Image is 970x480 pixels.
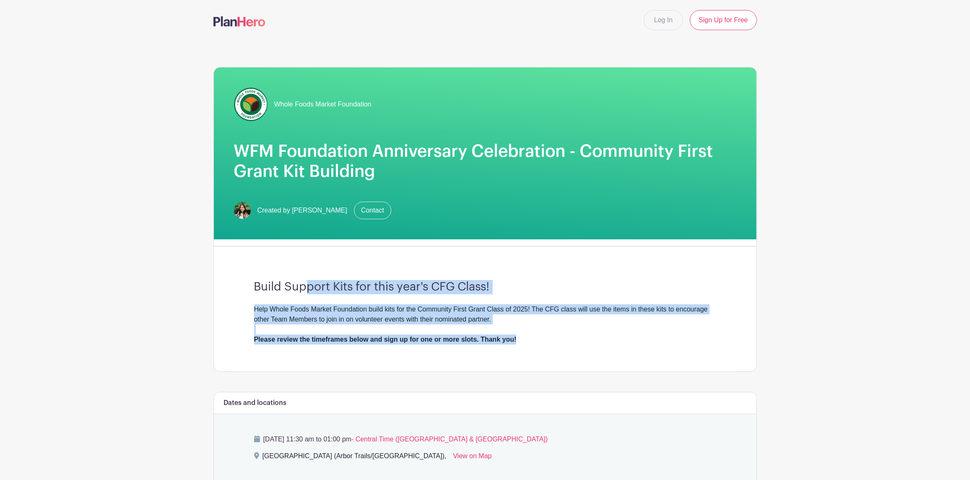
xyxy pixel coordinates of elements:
[224,399,287,407] h6: Dates and locations
[234,141,736,182] h1: WFM Foundation Anniversary Celebration - Community First Grant Kit Building
[234,202,251,219] img: mireya.jpg
[257,205,347,215] span: Created by [PERSON_NAME]
[274,99,372,109] span: Whole Foods Market Foundation
[254,434,716,444] p: [DATE] 11:30 am to 01:00 pm
[213,16,265,26] img: logo-507f7623f17ff9eddc593b1ce0a138ce2505c220e1c5a4e2b4648c50719b7d32.svg
[354,202,391,219] a: Contact
[644,10,683,30] a: Log In
[234,88,268,121] img: wfmf_primary_badge_4c.png
[453,451,492,464] a: View on Map
[254,280,716,294] h3: Build Support Kits for this year's CFG Class!
[254,336,517,343] strong: Please review the timeframes below and sign up for one or more slots. Thank you!
[263,451,447,464] div: [GEOGRAPHIC_DATA] (Arbor Trails/[GEOGRAPHIC_DATA]),
[351,436,548,443] span: - Central Time ([GEOGRAPHIC_DATA] & [GEOGRAPHIC_DATA])
[254,304,716,345] div: Help Whole Foods Market Foundation build kits for the Community First Grant Class of 2025! The CF...
[690,10,757,30] a: Sign Up for Free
